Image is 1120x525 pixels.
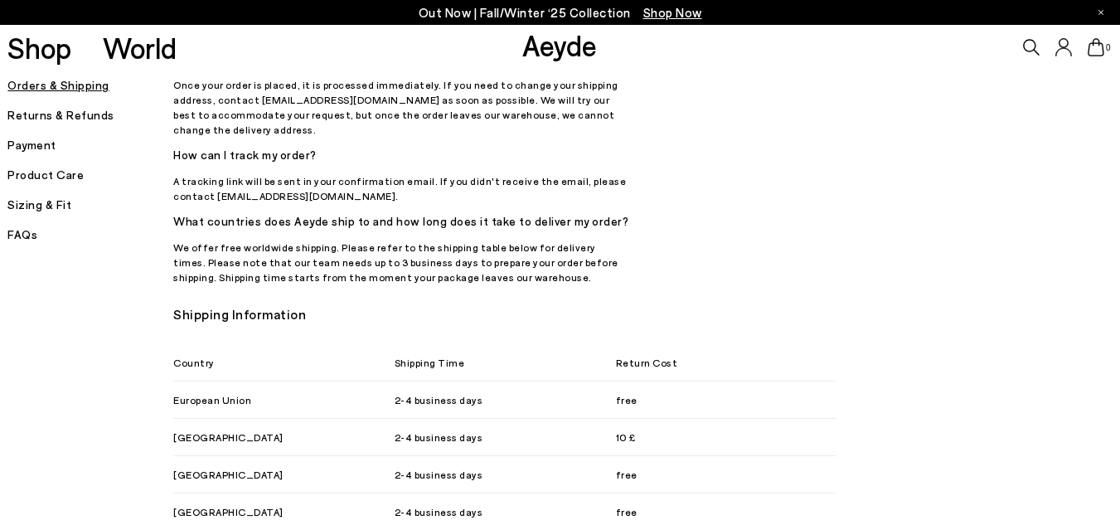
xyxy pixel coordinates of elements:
[395,390,616,410] span: 2-4 business days
[419,2,702,23] p: Out Now | Fall/Winter ‘25 Collection
[7,193,173,216] h5: Sizing & Fit
[173,240,629,284] p: We offer free worldwide shipping. Please refer to the shipping table below for delivery times. Pl...
[173,427,395,447] span: [GEOGRAPHIC_DATA]
[1088,38,1104,56] a: 0
[173,464,395,484] span: [GEOGRAPHIC_DATA]
[616,502,837,522] span: free
[7,74,173,97] h5: Orders & Shipping
[173,502,395,522] span: [GEOGRAPHIC_DATA]
[643,5,702,20] span: Navigate to /collections/new-in
[616,390,837,410] span: free
[173,390,395,410] span: European Union
[7,134,173,157] h5: Payment
[616,427,837,447] span: 10 £
[173,301,962,328] h3: Shipping Information
[7,33,71,62] a: Shop
[173,173,629,203] p: A tracking link will be sent in your confirmation email. If you didn't receive the email, please ...
[1104,43,1113,52] span: 0
[103,33,177,62] a: World
[173,210,629,233] h5: What countries does Aeyde ship to and how long does it take to deliver my order?
[395,352,616,372] span: Shipping Time
[173,352,395,372] span: Country
[395,464,616,484] span: 2-4 business days
[173,77,629,137] p: Once your order is placed, it is processed immediately. If you need to change your shipping addre...
[395,427,616,447] span: 2-4 business days
[173,143,629,167] h5: How can I track my order?
[616,464,837,484] span: free
[522,27,597,62] a: Aeyde
[7,104,173,127] h5: Returns & Refunds
[616,352,837,372] span: Return Cost
[395,502,616,522] span: 2-4 business days
[7,163,173,187] h5: Product Care
[7,223,173,246] h5: FAQs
